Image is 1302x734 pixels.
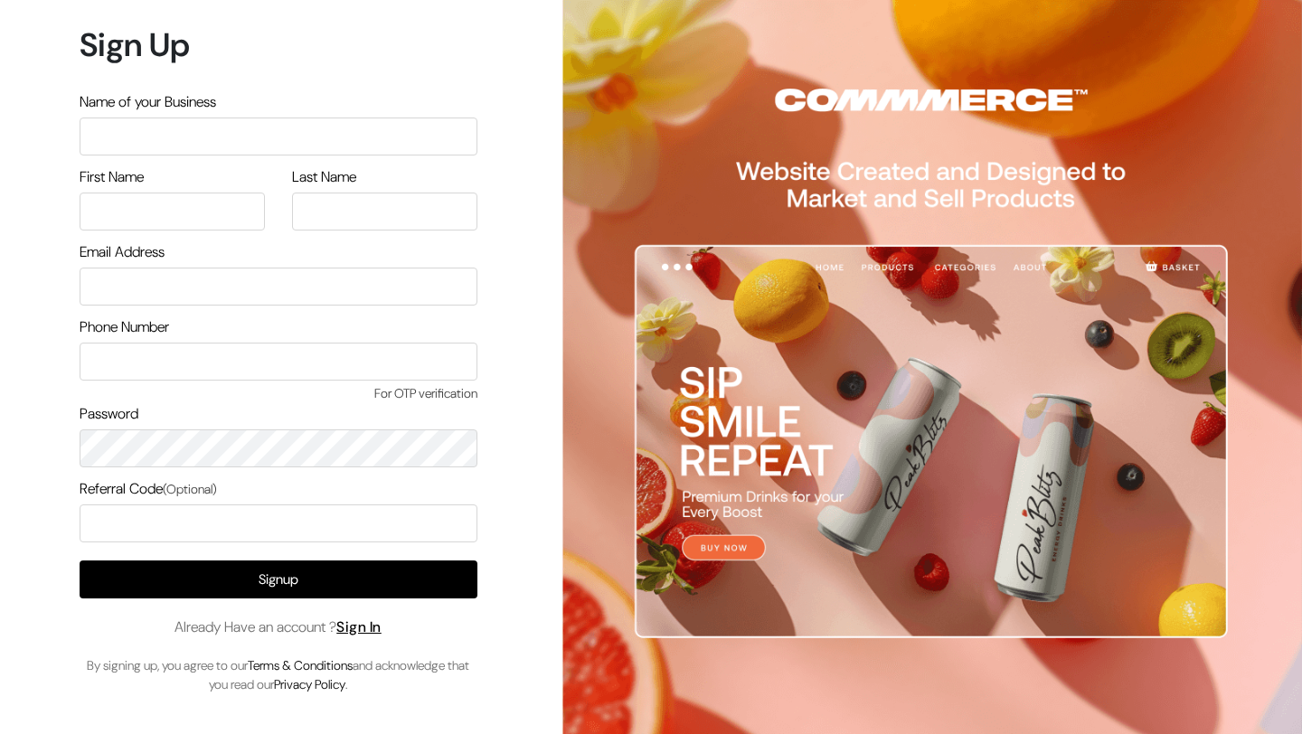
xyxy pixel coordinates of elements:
h1: Sign Up [80,25,477,64]
label: Name of your Business [80,91,216,113]
span: Already Have an account ? [175,616,382,638]
p: By signing up, you agree to our and acknowledge that you read our . [80,656,477,694]
label: Phone Number [80,316,169,338]
a: Sign In [336,617,382,636]
a: Privacy Policy [274,676,345,692]
label: Password [80,403,138,425]
label: Referral Code [80,478,217,500]
label: Email Address [80,241,165,263]
label: Last Name [292,166,356,188]
span: (Optional) [163,481,217,497]
span: For OTP verification [80,384,477,403]
a: Terms & Conditions [248,657,353,673]
label: First Name [80,166,144,188]
button: Signup [80,560,477,598]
